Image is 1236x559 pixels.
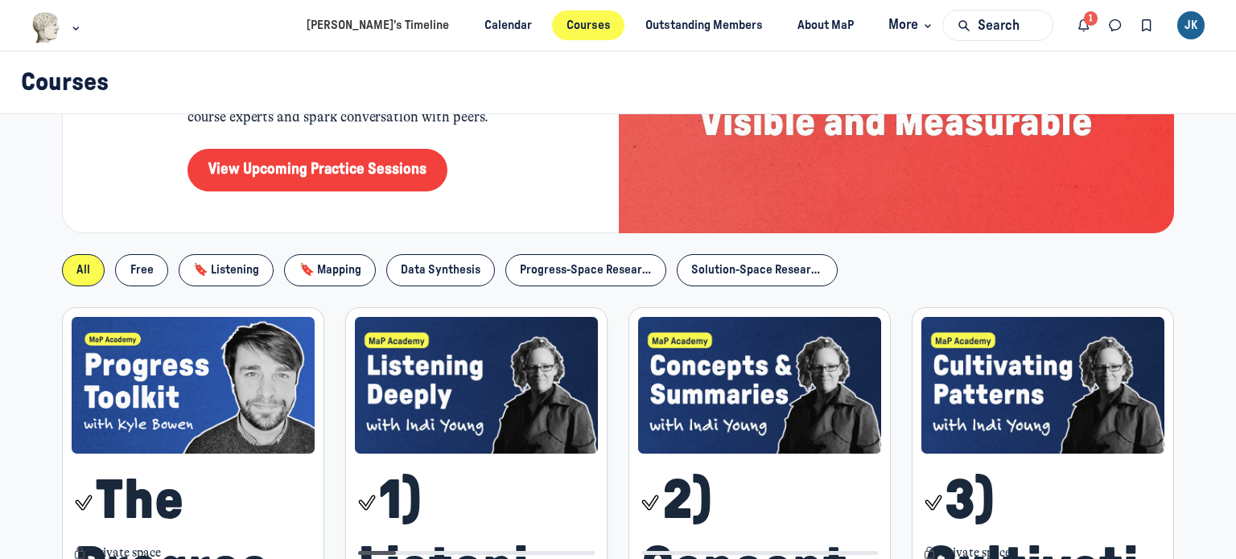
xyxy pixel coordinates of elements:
[632,10,777,40] a: Outstanding Members
[130,264,154,276] span: Free
[470,10,546,40] a: Calendar
[888,14,936,36] span: More
[179,254,274,287] button: 🔖 Listening
[31,10,84,45] button: Museums as Progress logo
[401,264,480,276] span: Data Synthesis
[1177,11,1205,39] button: User menu options
[1100,10,1131,41] button: Direct messages
[1177,11,1205,39] div: JK
[1131,10,1162,41] button: Bookmarks
[505,254,666,287] button: Progress-Space Research
[691,264,824,276] span: Solution-Space Research
[193,264,259,276] span: 🔖 Listening
[942,10,1053,41] button: Search
[21,68,1201,97] h1: Courses
[187,149,447,192] a: View Upcoming Practice Sessions
[115,254,168,287] button: Free
[784,10,868,40] a: About MaP
[76,264,90,276] span: All
[299,264,361,276] span: 🔖 Mapping
[62,254,105,287] button: All
[520,264,655,276] span: Progress-Space Research
[284,254,376,287] button: 🔖 Mapping
[293,10,463,40] a: [PERSON_NAME]’s Timeline
[31,12,61,43] img: Museums as Progress logo
[677,254,838,287] button: Solution-Space Research
[552,10,624,40] a: Courses
[875,10,943,40] button: More
[1069,10,1100,41] button: Notifications
[386,254,496,287] button: Data Synthesis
